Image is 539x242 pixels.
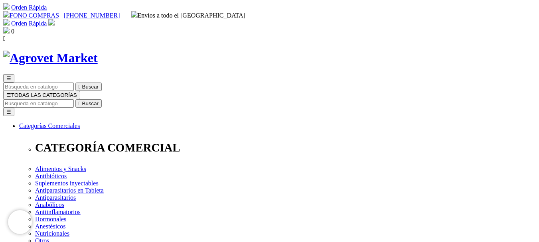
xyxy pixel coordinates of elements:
[3,11,10,18] img: phone.svg
[35,230,69,237] a: Nutricionales
[19,122,80,129] a: Categorías Comerciales
[35,180,99,187] a: Suplementos inyectables
[48,20,55,27] a: Acceda a su cuenta de cliente
[11,28,14,35] span: 0
[3,35,6,42] i: 
[35,141,536,154] p: CATEGORÍA COMERCIAL
[82,84,99,90] span: Buscar
[79,100,81,106] i: 
[48,19,55,26] img: user.svg
[35,201,64,208] a: Anabólicos
[35,216,66,222] a: Hormonales
[6,75,11,81] span: ☰
[75,99,102,108] button:  Buscar
[82,100,99,106] span: Buscar
[3,83,74,91] input: Buscar
[3,51,98,65] img: Agrovet Market
[3,99,74,108] input: Buscar
[131,12,246,19] span: Envíos a todo el [GEOGRAPHIC_DATA]
[3,19,10,26] img: shopping-cart.svg
[64,12,120,19] a: [PHONE_NUMBER]
[35,173,67,179] a: Antibióticos
[11,4,47,11] a: Orden Rápida
[3,3,10,10] img: shopping-cart.svg
[35,223,65,230] a: Anestésicos
[35,165,86,172] a: Alimentos y Snacks
[35,194,76,201] a: Antiparasitarios
[6,92,11,98] span: ☰
[131,11,138,18] img: delivery-truck.svg
[3,74,14,83] button: ☰
[11,20,47,27] a: Orden Rápida
[3,91,80,99] button: ☰TODAS LAS CATEGORÍAS
[75,83,102,91] button:  Buscar
[3,108,14,116] button: ☰
[3,27,10,33] img: shopping-bag.svg
[35,187,104,194] a: Antiparasitarios en Tableta
[3,12,59,19] a: FONO COMPRAS
[8,210,32,234] iframe: Brevo live chat
[35,209,81,215] a: Antiinflamatorios
[79,84,81,90] i: 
